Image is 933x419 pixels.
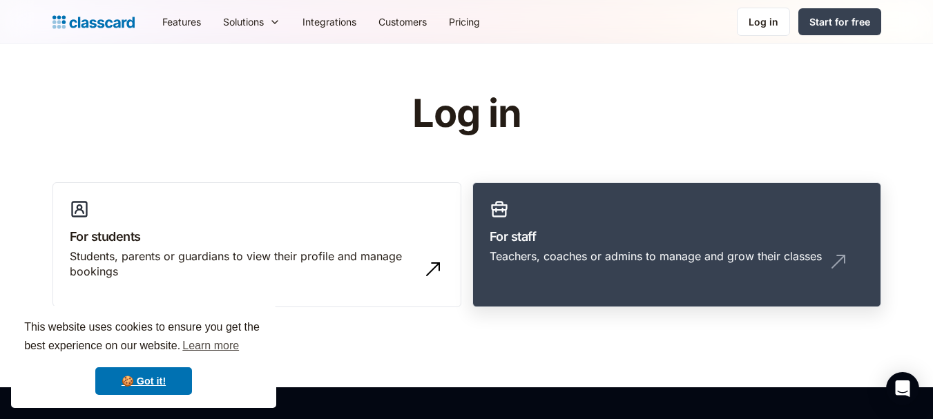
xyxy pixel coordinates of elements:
[223,14,264,29] div: Solutions
[472,182,881,308] a: For staffTeachers, coaches or admins to manage and grow their classes
[798,8,881,35] a: Start for free
[180,335,241,356] a: learn more about cookies
[70,227,444,246] h3: For students
[247,92,686,135] h1: Log in
[737,8,790,36] a: Log in
[749,14,778,29] div: Log in
[70,249,416,280] div: Students, parents or guardians to view their profile and manage bookings
[367,6,438,37] a: Customers
[52,12,135,32] a: home
[52,182,461,308] a: For studentsStudents, parents or guardians to view their profile and manage bookings
[490,249,822,264] div: Teachers, coaches or admins to manage and grow their classes
[11,306,276,408] div: cookieconsent
[291,6,367,37] a: Integrations
[490,227,864,246] h3: For staff
[212,6,291,37] div: Solutions
[809,14,870,29] div: Start for free
[151,6,212,37] a: Features
[438,6,491,37] a: Pricing
[95,367,192,395] a: dismiss cookie message
[886,372,919,405] div: Open Intercom Messenger
[24,319,263,356] span: This website uses cookies to ensure you get the best experience on our website.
